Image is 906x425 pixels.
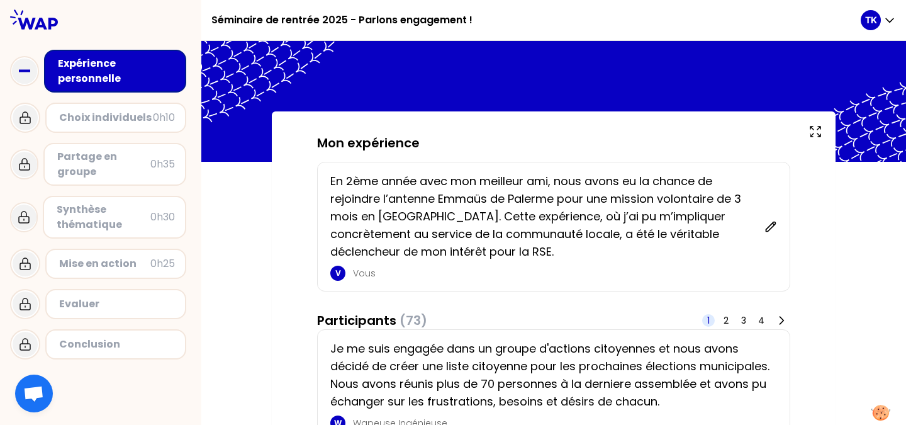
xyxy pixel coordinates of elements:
[150,210,175,225] div: 0h30
[861,10,896,30] button: TK
[335,268,341,278] p: V
[150,256,175,271] div: 0h25
[59,256,150,271] div: Mise en action
[758,314,764,327] span: 4
[353,267,757,280] p: Vous
[400,312,427,329] span: (73)
[330,173,757,261] p: En 2ème année avec mon meilleur ami, nous avons eu la chance de rejoindre l’antenne Emmaüs de Pal...
[57,149,150,179] div: Partage en groupe
[741,314,746,327] span: 3
[724,314,729,327] span: 2
[57,202,150,232] div: Synthèse thématique
[15,375,53,412] div: Ouvrir le chat
[59,297,175,312] div: Evaluer
[150,157,175,172] div: 0h35
[59,110,153,125] div: Choix individuels
[58,56,175,86] div: Expérience personnelle
[317,312,427,329] h3: Participants
[59,337,175,352] div: Conclusion
[707,314,710,327] span: 1
[330,340,769,411] p: Je me suis engagée dans un groupe d'actions citoyennes et nous avons décidé de créer une liste ci...
[317,134,790,152] h3: Mon expérience
[865,14,877,26] p: TK
[153,110,175,125] div: 0h10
